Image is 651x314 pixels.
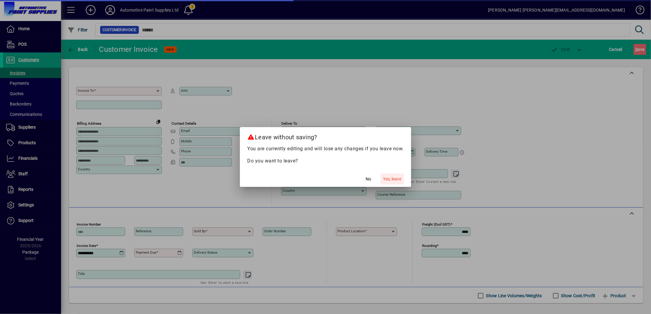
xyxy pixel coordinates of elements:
button: No [359,173,378,184]
p: You are currently editing and will lose any changes if you leave now. [247,145,404,152]
h2: Leave without saving? [240,127,411,145]
p: Do you want to leave? [247,157,404,165]
span: No [366,176,371,182]
span: Yes, leave [383,176,401,182]
button: Yes, leave [381,173,404,184]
